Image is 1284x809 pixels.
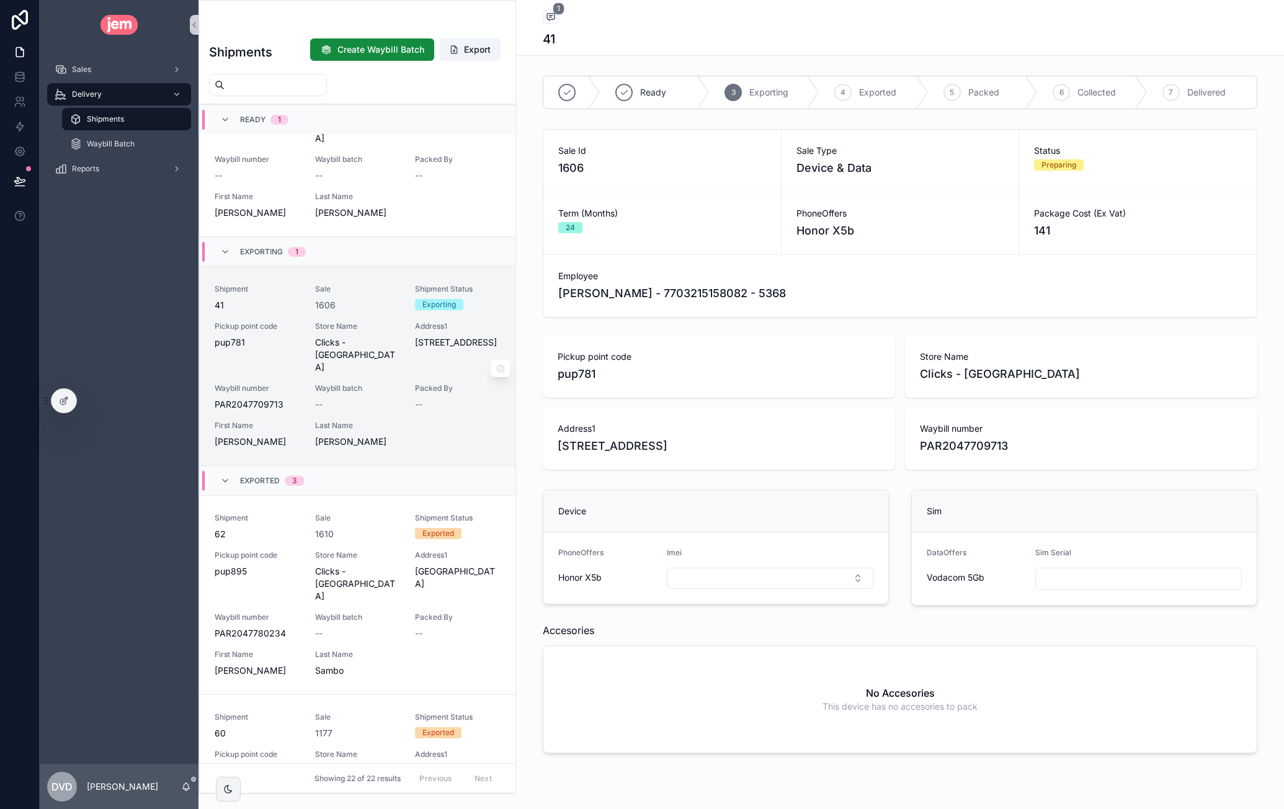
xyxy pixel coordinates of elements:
[72,89,102,99] span: Delivery
[215,154,300,164] span: Waybill number
[840,87,845,97] span: 4
[1034,222,1242,239] span: 141
[215,321,300,331] span: Pickup point code
[200,495,515,694] a: Shipment62Sale1610Shipment StatusExportedPickup point codepup895Store NameClicks - [GEOGRAPHIC_DA...
[1169,87,1173,97] span: 7
[920,365,1242,383] span: Clicks - [GEOGRAPHIC_DATA]
[796,207,1004,220] span: PhoneOffers
[667,568,873,589] button: Select Button
[731,87,736,97] span: 3
[920,437,1242,455] span: PAR2047709713
[749,86,788,99] span: Exporting
[543,623,594,638] span: Accesories
[859,86,896,99] span: Exported
[415,284,501,294] span: Shipment Status
[215,513,300,523] span: Shipment
[215,650,300,659] span: First Name
[215,421,300,431] span: First Name
[315,299,336,311] a: 1606
[292,476,297,486] div: 3
[315,550,401,560] span: Store Name
[558,437,880,455] span: [STREET_ADDRESS]
[422,299,456,310] div: Exporting
[796,159,1004,177] span: Device & Data
[47,58,191,81] a: Sales
[422,528,454,539] div: Exported
[337,43,424,56] span: Create Waybill Batch
[47,158,191,180] a: Reports
[47,83,191,105] a: Delivery
[415,336,501,349] span: [STREET_ADDRESS]
[553,2,564,15] span: 1
[215,712,300,722] span: Shipment
[823,700,978,713] span: This device has no accesories to pack
[215,207,300,219] span: [PERSON_NAME]
[1041,159,1076,171] div: Preparing
[215,664,300,677] span: [PERSON_NAME]
[315,284,401,294] span: Sale
[315,192,401,202] span: Last Name
[558,207,766,220] span: Term (Months)
[558,145,766,157] span: Sale Id
[314,774,401,784] span: Showing 22 of 22 results
[87,114,124,124] span: Shipments
[558,159,766,177] span: 1606
[1187,86,1226,99] span: Delivered
[558,285,786,302] span: [PERSON_NAME] - 7703215158082 - 5368
[315,612,401,622] span: Waybill batch
[315,528,334,540] a: 1610
[215,284,300,294] span: Shipment
[215,169,222,182] span: --
[215,299,300,311] span: 41
[1077,86,1116,99] span: Collected
[209,43,272,61] h1: Shipments
[315,513,401,523] span: Sale
[920,351,1242,363] span: Store Name
[315,664,401,677] span: Sambo
[796,222,854,239] span: Honor X5b
[215,383,300,393] span: Waybill number
[240,115,265,125] span: Ready
[415,550,501,560] span: Address1
[415,169,422,182] span: --
[1035,548,1071,557] span: Sim Serial
[968,86,999,99] span: Packed
[100,15,138,35] img: App logo
[927,548,966,557] span: DataOffers
[315,321,401,331] span: Store Name
[315,154,401,164] span: Waybill batch
[558,351,880,363] span: Pickup point code
[920,422,1242,435] span: Waybill number
[315,421,401,431] span: Last Name
[558,422,880,435] span: Address1
[796,145,1004,157] span: Sale Type
[415,398,422,411] span: --
[240,476,280,486] span: Exported
[415,749,501,759] span: Address1
[315,627,323,640] span: --
[1034,145,1242,157] span: Status
[72,65,91,74] span: Sales
[62,108,191,130] a: Shipments
[315,749,401,759] span: Store Name
[927,506,942,516] span: Sim
[927,571,984,584] span: Vodacom 5Gb
[640,86,666,99] span: Ready
[51,779,73,794] span: Dvd
[87,780,158,793] p: [PERSON_NAME]
[215,627,300,640] span: PAR2047780234
[215,192,300,202] span: First Name
[315,712,401,722] span: Sale
[240,247,283,257] span: Exporting
[415,154,501,164] span: Packed By
[278,115,281,125] div: 1
[558,571,602,584] span: Honor X5b
[295,247,298,257] div: 1
[1059,87,1064,97] span: 6
[315,398,323,411] span: --
[558,548,604,557] span: PhoneOffers
[87,139,135,149] span: Waybill Batch
[200,37,515,236] a: pup550Clicks - [GEOGRAPHIC_DATA]C/[GEOGRAPHIC_DATA]Waybill number--Waybill batch--Packed By--Firs...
